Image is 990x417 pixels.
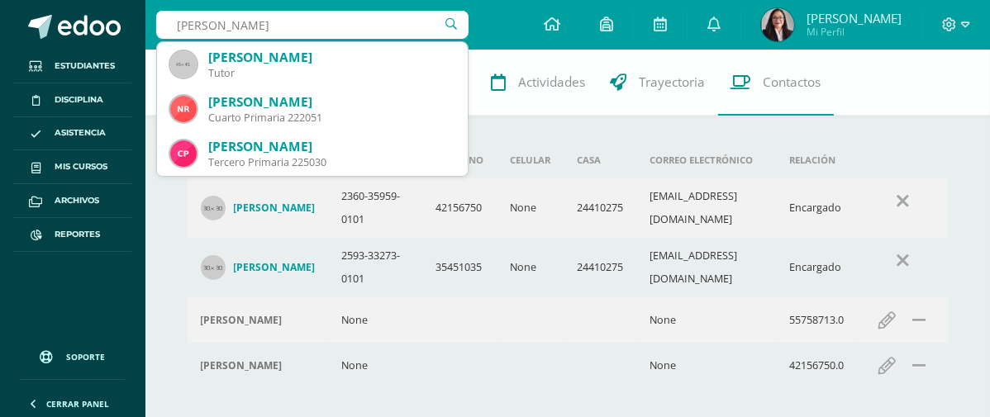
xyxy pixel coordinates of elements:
img: b49ec1d84a3c443791e6c7e028535cd9.png [170,140,197,167]
div: Rosanelia cantoral marroquin [201,359,316,372]
a: Actividades [479,50,598,116]
div: Rocío López [201,314,316,327]
td: None [329,343,423,388]
div: Tercero Primaria 225030 [208,155,455,169]
span: Disciplina [55,93,103,107]
h4: [PERSON_NAME] [201,359,283,372]
a: [PERSON_NAME] [201,255,316,280]
a: Archivos [13,184,132,218]
div: Cuarto Primaria 222051 [208,111,455,125]
img: 30x30 [201,196,226,220]
a: Asistencia [13,117,132,151]
td: 55758713.0 [776,297,857,343]
td: None [329,297,423,343]
td: Encargado [776,238,857,297]
img: e273bec5909437e5d5b2daab1002684b.png [761,8,794,41]
span: Reportes [55,228,100,241]
span: Contactos [764,73,821,91]
span: [PERSON_NAME] [807,10,902,26]
td: 42156750 [422,178,497,238]
a: Reportes [13,218,132,252]
span: Mis cursos [55,160,107,173]
td: [EMAIL_ADDRESS][DOMAIN_NAME] [636,178,776,238]
td: 24410275 [564,238,636,297]
span: Estudiantes [55,59,115,73]
span: Actividades [519,73,586,91]
td: None [497,178,564,238]
th: Celular [497,142,564,178]
th: Casa [564,142,636,178]
td: 35451035 [422,238,497,297]
td: 2360-35959-0101 [329,178,423,238]
img: 45x45 [170,51,197,78]
td: None [497,238,564,297]
a: Mis cursos [13,150,132,184]
span: Cerrar panel [46,398,109,410]
a: Estudiantes [13,50,132,83]
a: Soporte [20,334,126,375]
h4: [PERSON_NAME] [234,201,316,215]
h4: [PERSON_NAME] [201,314,283,327]
td: 2593-33273-0101 [329,238,423,297]
a: [PERSON_NAME] [201,196,316,220]
span: Archivos [55,194,99,207]
span: Trayectoria [640,73,706,91]
input: Busca un usuario... [156,11,469,39]
td: 24410275 [564,178,636,238]
td: None [636,297,776,343]
div: [PERSON_NAME] [208,93,455,111]
td: Encargado [776,178,857,238]
span: Mi Perfil [807,25,902,39]
th: Correo electrónico [636,142,776,178]
img: ebcf8279a886885d0d236d5cc0794b73.png [170,96,197,122]
td: None [636,343,776,388]
a: Contactos [718,50,834,116]
div: [PERSON_NAME] [208,49,455,66]
img: 30x30 [201,255,226,280]
th: Relación [776,142,857,178]
td: 42156750.0 [776,343,857,388]
span: Soporte [67,351,106,363]
span: Asistencia [55,126,106,140]
div: Tutor [208,66,455,80]
div: [PERSON_NAME] [208,138,455,155]
a: Disciplina [13,83,132,117]
td: [EMAIL_ADDRESS][DOMAIN_NAME] [636,238,776,297]
a: Trayectoria [598,50,718,116]
h4: [PERSON_NAME] [234,261,316,274]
